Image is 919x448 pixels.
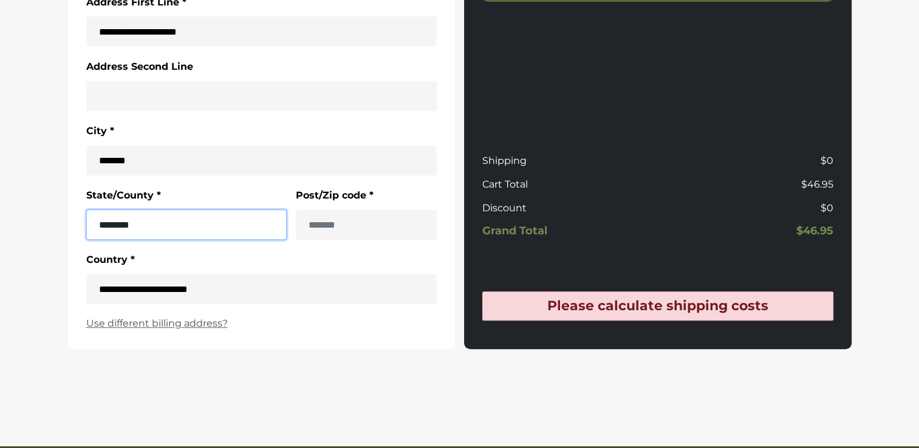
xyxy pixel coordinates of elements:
[662,154,833,168] p: $0
[86,123,114,139] label: City *
[296,188,374,203] label: Post/Zip code *
[662,225,833,238] h5: $46.95
[86,59,193,75] label: Address Second Line
[86,316,437,331] a: Use different billing address?
[482,154,653,168] p: Shipping
[482,225,653,238] h5: Grand Total
[482,177,653,192] p: Cart Total
[662,201,833,216] p: $0
[86,252,135,268] label: Country *
[86,188,161,203] label: State/County *
[482,201,653,216] p: Discount
[489,298,827,314] h4: Please calculate shipping costs
[662,177,833,192] p: $46.95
